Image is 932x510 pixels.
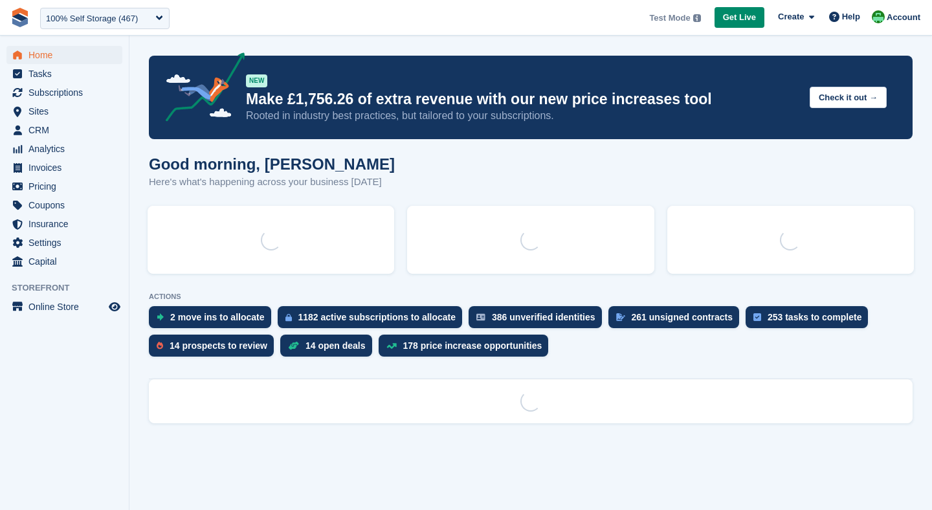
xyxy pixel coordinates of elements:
[28,121,106,139] span: CRM
[170,312,265,322] div: 2 move ins to allocate
[6,140,122,158] a: menu
[149,155,395,173] h1: Good morning, [PERSON_NAME]
[288,341,299,350] img: deal-1b604bf984904fb50ccaf53a9ad4b4a5d6e5aea283cecdc64d6e3604feb123c2.svg
[155,52,245,126] img: price-adjustments-announcement-icon-8257ccfd72463d97f412b2fc003d46551f7dbcb40ab6d574587a9cd5c0d94...
[469,306,608,335] a: 386 unverified identities
[28,83,106,102] span: Subscriptions
[723,11,756,24] span: Get Live
[778,10,804,23] span: Create
[28,252,106,271] span: Capital
[46,12,138,25] div: 100% Self Storage (467)
[768,312,862,322] div: 253 tasks to complete
[28,46,106,64] span: Home
[149,175,395,190] p: Here's what's happening across your business [DATE]
[28,234,106,252] span: Settings
[28,298,106,316] span: Online Store
[6,83,122,102] a: menu
[6,298,122,316] a: menu
[6,196,122,214] a: menu
[170,340,267,351] div: 14 prospects to review
[149,306,278,335] a: 2 move ins to allocate
[28,65,106,83] span: Tasks
[6,102,122,120] a: menu
[157,342,163,349] img: prospect-51fa495bee0391a8d652442698ab0144808aea92771e9ea1ae160a38d050c398.svg
[107,299,122,315] a: Preview store
[6,121,122,139] a: menu
[379,335,555,363] a: 178 price increase opportunities
[887,11,920,24] span: Account
[285,313,292,322] img: active_subscription_to_allocate_icon-d502201f5373d7db506a760aba3b589e785aa758c864c3986d89f69b8ff3...
[6,65,122,83] a: menu
[28,215,106,233] span: Insurance
[28,196,106,214] span: Coupons
[246,109,799,123] p: Rooted in industry best practices, but tailored to your subscriptions.
[278,306,469,335] a: 1182 active subscriptions to allocate
[6,46,122,64] a: menu
[28,159,106,177] span: Invoices
[753,313,761,321] img: task-75834270c22a3079a89374b754ae025e5fb1db73e45f91037f5363f120a921f8.svg
[12,282,129,294] span: Storefront
[10,8,30,27] img: stora-icon-8386f47178a22dfd0bd8f6a31ec36ba5ce8667c1dd55bd0f319d3a0aa187defe.svg
[149,335,280,363] a: 14 prospects to review
[246,90,799,109] p: Make £1,756.26 of extra revenue with our new price increases tool
[693,14,701,22] img: icon-info-grey-7440780725fd019a000dd9b08b2336e03edf1995a4989e88bcd33f0948082b44.svg
[305,340,366,351] div: 14 open deals
[157,313,164,321] img: move_ins_to_allocate_icon-fdf77a2bb77ea45bf5b3d319d69a93e2d87916cf1d5bf7949dd705db3b84f3ca.svg
[6,215,122,233] a: menu
[246,74,267,87] div: NEW
[6,252,122,271] a: menu
[872,10,885,23] img: Laura Carlisle
[715,7,764,28] a: Get Live
[386,343,397,349] img: price_increase_opportunities-93ffe204e8149a01c8c9dc8f82e8f89637d9d84a8eef4429ea346261dce0b2c0.svg
[608,306,746,335] a: 261 unsigned contracts
[616,313,625,321] img: contract_signature_icon-13c848040528278c33f63329250d36e43548de30e8caae1d1a13099fd9432cc5.svg
[842,10,860,23] span: Help
[28,140,106,158] span: Analytics
[28,177,106,195] span: Pricing
[6,177,122,195] a: menu
[632,312,733,322] div: 261 unsigned contracts
[149,293,913,301] p: ACTIONS
[476,313,485,321] img: verify_identity-adf6edd0f0f0b5bbfe63781bf79b02c33cf7c696d77639b501bdc392416b5a36.svg
[810,87,887,108] button: Check it out →
[649,12,690,25] span: Test Mode
[298,312,456,322] div: 1182 active subscriptions to allocate
[6,234,122,252] a: menu
[6,159,122,177] a: menu
[492,312,595,322] div: 386 unverified identities
[28,102,106,120] span: Sites
[403,340,542,351] div: 178 price increase opportunities
[280,335,379,363] a: 14 open deals
[746,306,875,335] a: 253 tasks to complete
